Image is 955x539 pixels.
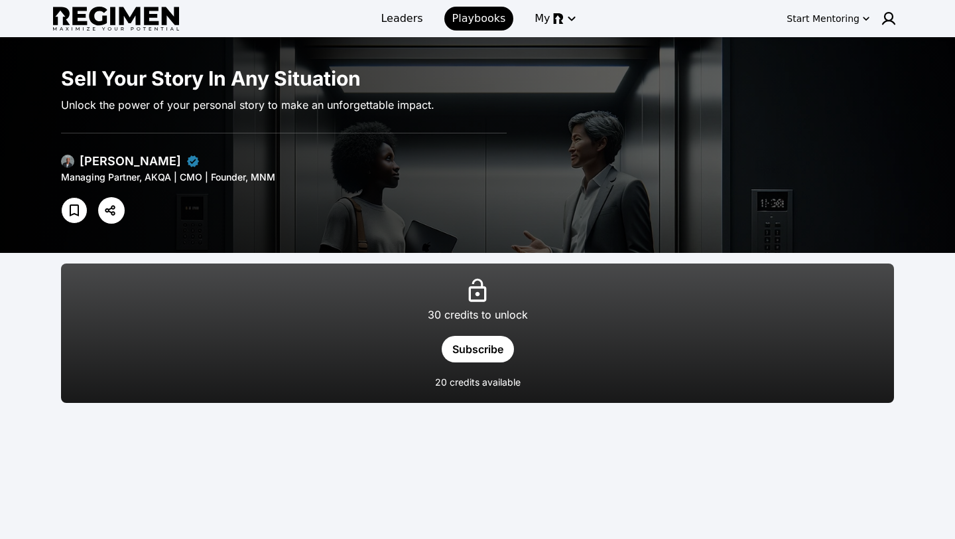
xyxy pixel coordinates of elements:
img: Regimen logo [53,7,179,31]
div: Start Mentoring [787,12,859,25]
button: My [527,7,582,31]
button: Start Mentoring [784,8,873,29]
span: Sell Your Story In Any Situation [61,66,361,90]
img: user icon [881,11,897,27]
button: Save [61,197,88,224]
div: 30 credits to unlock [428,307,528,323]
div: Verified partner - Jabari Hearn [186,155,200,168]
p: Unlock the power of your personal story to make an unforgettable impact. [61,96,507,114]
a: Playbooks [444,7,514,31]
img: avatar of Jabari Hearn [61,155,74,168]
div: [PERSON_NAME] [80,152,181,171]
span: Playbooks [452,11,506,27]
span: Leaders [381,11,422,27]
span: My [535,11,550,27]
div: Managing Partner, AKQA | CMO | Founder, MNM [61,171,507,184]
a: Leaders [373,7,430,31]
div: 20 credits available [435,376,521,389]
button: Subscribe [442,336,514,362]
